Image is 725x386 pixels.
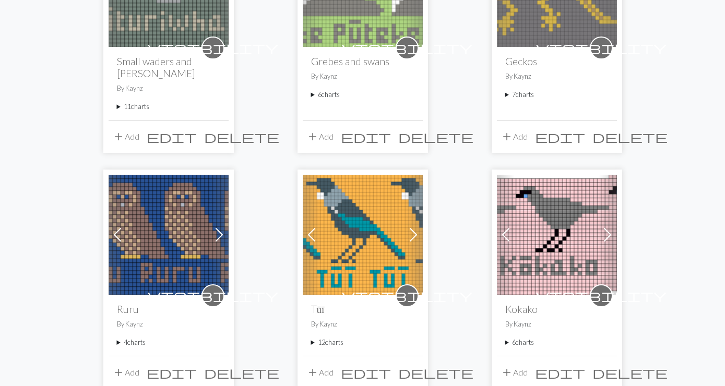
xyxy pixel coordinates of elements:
h2: Ruru [117,303,220,315]
span: edit [341,365,391,380]
span: visibility [342,40,472,56]
p: By Kaynz [505,319,609,329]
i: private [536,285,667,306]
i: Edit [147,366,197,379]
i: Edit [341,366,391,379]
p: By Kaynz [311,71,414,81]
button: Edit [143,127,200,147]
a: Tūī 2 -120 [303,228,423,238]
span: visibility [148,40,278,56]
span: edit [147,365,197,380]
span: delete [398,365,473,380]
img: Kokako 1 [497,175,617,295]
span: edit [535,365,585,380]
button: Edit [337,363,395,382]
span: visibility [148,287,278,304]
p: By Kaynz [117,319,220,329]
span: visibility [342,287,472,304]
span: delete [204,365,279,380]
p: By Kaynz [117,83,220,93]
span: delete [592,129,668,144]
button: Edit [531,363,589,382]
span: edit [341,129,391,144]
summary: 7charts [505,90,609,100]
summary: 4charts [117,337,220,347]
a: Kokako 1 [497,228,617,238]
h2: Kokako [505,303,609,315]
button: Delete [200,127,283,147]
summary: 6charts [505,337,609,347]
span: add [112,129,125,144]
button: Delete [589,363,671,382]
i: Edit [341,130,391,143]
button: Edit [337,127,395,147]
p: By Kaynz [505,71,609,81]
button: Add [109,127,143,147]
span: delete [204,129,279,144]
summary: 11charts [117,102,220,112]
i: Edit [535,130,585,143]
button: Add [497,127,531,147]
span: visibility [536,40,667,56]
a: Ruru chart 1 - BonB2 [109,228,229,238]
span: add [112,365,125,380]
h2: Grebes and swans [311,55,414,67]
span: delete [592,365,668,380]
button: Delete [200,363,283,382]
span: visibility [536,287,667,304]
button: Add [303,363,337,382]
button: Delete [395,363,477,382]
span: edit [535,129,585,144]
i: private [148,285,278,306]
span: add [501,365,513,380]
button: Add [109,363,143,382]
i: Edit [535,366,585,379]
p: By Kaynz [311,319,414,329]
button: Add [303,127,337,147]
span: add [306,129,319,144]
span: add [501,129,513,144]
h2: Small waders and [PERSON_NAME] [117,55,220,79]
i: private [342,38,472,58]
button: Delete [395,127,477,147]
i: private [148,38,278,58]
img: Tūī 2 -120 [303,175,423,295]
summary: 6charts [311,90,414,100]
summary: 12charts [311,337,414,347]
span: delete [398,129,473,144]
h2: Tūī [311,303,414,315]
h2: Geckos [505,55,609,67]
span: add [306,365,319,380]
button: Edit [531,127,589,147]
button: Delete [589,127,671,147]
span: edit [147,129,197,144]
i: private [342,285,472,306]
img: Ruru chart 1 - BonB2 [109,175,229,295]
button: Edit [143,363,200,382]
button: Add [497,363,531,382]
i: Edit [147,130,197,143]
i: private [536,38,667,58]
